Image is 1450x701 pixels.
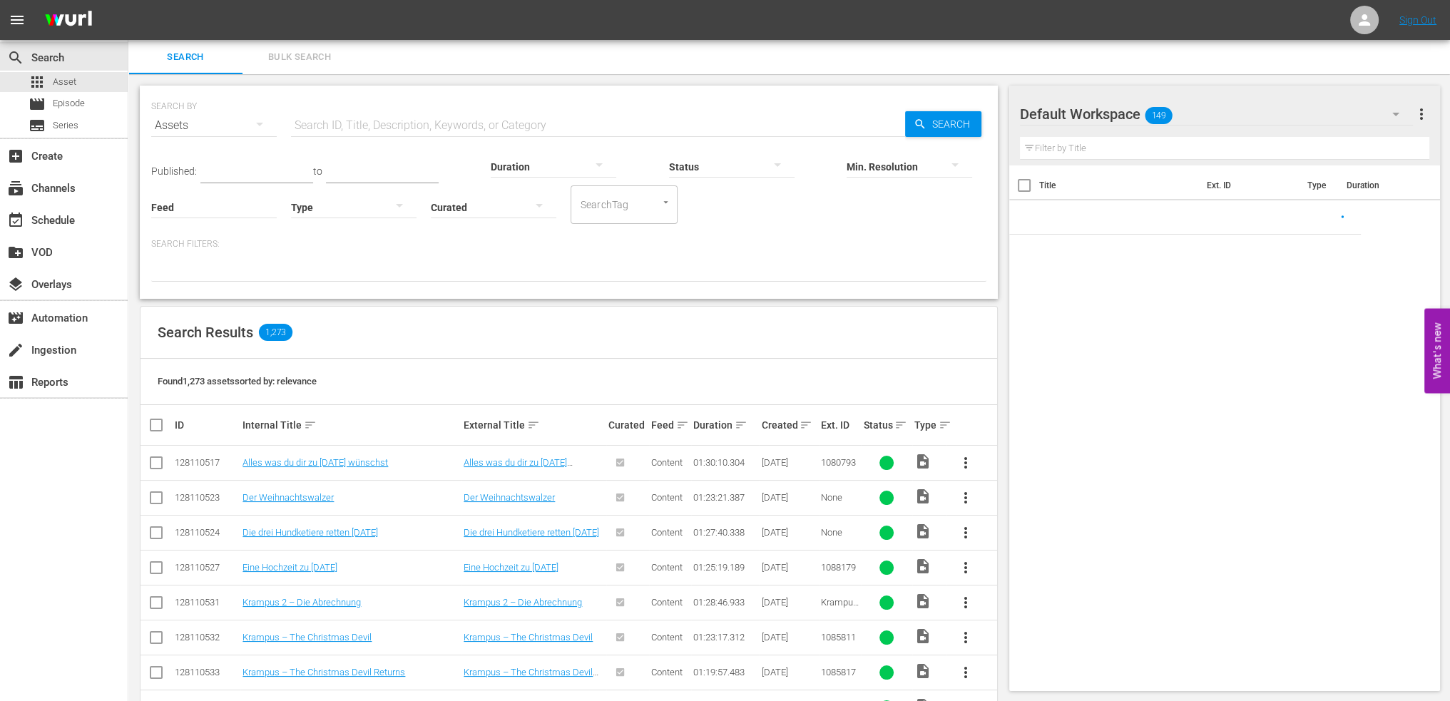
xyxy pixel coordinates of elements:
[957,594,974,611] span: more_vert
[651,492,683,503] span: Content
[914,593,931,610] span: Video
[34,4,103,37] img: ans4CAIJ8jUAAAAAAAAAAAAAAAAAAAAAAAAgQb4GAAAAAAAAAAAAAAAAAAAAAAAAJMjXAAAAAAAAAAAAAAAAAAAAAAAAgAT5G...
[527,419,540,431] span: sort
[53,118,78,133] span: Series
[949,446,983,480] button: more_vert
[175,492,238,503] div: 128110523
[905,111,981,137] button: Search
[1412,97,1429,131] button: more_vert
[693,492,757,503] div: 01:23:21.387
[949,481,983,515] button: more_vert
[821,562,856,573] span: 1088179
[957,489,974,506] span: more_vert
[693,667,757,677] div: 01:19:57.483
[242,492,334,503] a: Der Weihnachtswalzer
[693,527,757,538] div: 01:27:40.338
[242,416,459,434] div: Internal Title
[914,662,931,680] span: Video
[259,324,292,341] span: 1,273
[464,527,599,538] a: Die drei Hundketiere retten [DATE]
[7,49,24,66] span: Search
[7,374,24,391] span: Reports
[242,562,337,573] a: Eine Hochzeit zu [DATE]
[242,597,361,608] a: Krampus 2 – Die Abrechnung
[464,597,582,608] a: Krampus 2 – Die Abrechnung
[651,416,690,434] div: Feed
[1039,165,1198,205] th: Title
[761,416,816,434] div: Created
[949,516,983,550] button: more_vert
[158,324,253,341] span: Search Results
[175,457,238,468] div: 128110517
[251,49,348,66] span: Bulk Search
[7,212,24,229] span: Schedule
[949,655,983,690] button: more_vert
[175,419,238,431] div: ID
[926,111,981,137] span: Search
[1337,165,1423,205] th: Duration
[1399,14,1436,26] a: Sign Out
[693,457,757,468] div: 01:30:10.304
[464,492,555,503] a: Der Weihnachtswalzer
[957,559,974,576] span: more_vert
[651,527,683,538] span: Content
[1020,94,1413,134] div: Default Workspace
[659,195,673,209] button: Open
[175,527,238,538] div: 128110524
[914,523,931,540] span: Video
[863,416,910,434] div: Status
[175,597,238,608] div: 128110531
[464,416,604,434] div: External Title
[7,342,24,359] span: Ingestion
[949,620,983,655] button: more_vert
[464,562,558,573] a: Eine Hochzeit zu [DATE]
[693,562,757,573] div: 01:25:19.189
[693,416,757,434] div: Duration
[1412,106,1429,123] span: more_vert
[175,632,238,643] div: 128110532
[914,453,931,470] span: Video
[9,11,26,29] span: menu
[242,667,405,677] a: Krampus – The Christmas Devil Returns
[242,527,378,538] a: Die drei Hundketiere retten [DATE]
[761,492,816,503] div: [DATE]
[651,667,683,677] span: Content
[761,562,816,573] div: [DATE]
[761,527,816,538] div: [DATE]
[464,667,598,688] a: Krampus – The Christmas Devil Returns
[464,457,573,479] a: Alles was du dir zu [DATE] wünschst
[821,457,856,468] span: 1080793
[313,165,322,177] span: to
[761,632,816,643] div: [DATE]
[957,454,974,471] span: more_vert
[957,524,974,541] span: more_vert
[242,632,372,643] a: Krampus – The Christmas Devil
[914,416,944,434] div: Type
[939,419,951,431] span: sort
[693,632,757,643] div: 01:23:17.312
[175,667,238,677] div: 128110533
[151,238,986,250] p: Search Filters:
[821,632,856,643] span: 1085811
[914,628,931,645] span: Video
[949,551,983,585] button: more_vert
[894,419,907,431] span: sort
[242,457,388,468] a: Alles was du dir zu [DATE] wünschst
[53,96,85,111] span: Episode
[608,419,647,431] div: Curated
[761,457,816,468] div: [DATE]
[800,419,812,431] span: sort
[175,562,238,573] div: 128110527
[914,558,931,575] span: Video
[29,117,46,134] span: Series
[1198,165,1298,205] th: Ext. ID
[29,73,46,91] span: Asset
[957,629,974,646] span: more_vert
[158,376,317,387] span: Found 1,273 assets sorted by: relevance
[651,632,683,643] span: Content
[29,96,46,113] span: Episode
[651,457,683,468] span: Content
[53,75,76,89] span: Asset
[464,632,593,643] a: Krampus – The Christmas Devil
[761,667,816,677] div: [DATE]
